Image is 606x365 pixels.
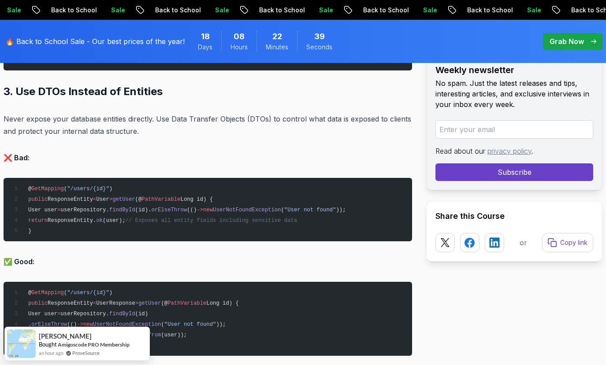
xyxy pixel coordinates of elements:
[28,196,48,203] span: public
[83,321,93,328] span: new
[487,147,532,155] a: privacy policy
[39,349,63,357] span: an hour ago
[560,238,587,247] p: Copy link
[28,311,57,317] span: User user
[306,43,332,52] span: Seconds
[336,207,346,213] span: ));
[187,207,197,213] span: (()
[28,218,48,224] span: return
[138,300,161,306] span: getUser
[28,57,31,63] span: }
[201,30,210,43] span: 18 Days
[435,120,593,139] input: Enter your email
[61,311,109,317] span: userRepository.
[161,321,164,328] span: (
[58,341,130,348] a: Amigoscode PRO Membership
[67,290,109,296] span: "/users/{id}"
[96,196,109,203] span: User
[109,196,112,203] span: >
[28,228,31,234] span: }
[135,196,142,203] span: (@
[208,6,236,15] p: Sale
[234,30,245,43] span: 8 Hours
[435,210,593,222] h2: Share this Course
[203,207,213,213] span: new
[435,78,593,110] p: No spam. Just the latest releases and tips, interesting articles, and exclusive interviews in you...
[4,257,34,266] strong: ✅ Good:
[148,6,208,15] p: Back to School
[67,321,77,328] span: (()
[48,300,93,306] span: ResponseEntity
[435,163,593,181] button: Subscribe
[231,43,248,52] span: Hours
[416,6,444,15] p: Sale
[213,207,281,213] span: UserNotFoundException
[64,186,67,192] span: (
[7,329,36,358] img: provesource social proof notification image
[112,196,135,203] span: getUser
[141,196,180,203] span: PathVariable
[109,207,135,213] span: findById
[126,218,297,224] span: // Exposes all entity fields including sensitive data
[252,6,312,15] p: Back to School
[61,207,109,213] span: userRepository.
[28,186,31,192] span: @
[109,186,112,192] span: )
[272,30,282,43] span: 22 Minutes
[135,207,152,213] span: (id).
[164,321,216,328] span: "User not found"
[72,350,100,356] a: ProveSource
[460,6,520,15] p: Back to School
[109,290,112,296] span: )
[48,196,93,203] span: ResponseEntity
[39,332,92,340] span: [PERSON_NAME]
[57,311,60,317] span: =
[4,113,412,137] p: Never expose your database entities directly. Use Data Transfer Objects (DTOs) to control what da...
[39,341,57,348] span: Bought
[181,196,213,203] span: Long id) {
[284,207,336,213] span: "User not found"
[520,6,548,15] p: Sale
[28,300,48,306] span: public
[28,321,31,328] span: .
[4,153,30,162] strong: ❌ Bad:
[109,311,135,317] span: findById
[93,196,96,203] span: <
[148,332,161,338] span: from
[542,233,593,252] button: Copy link
[31,321,67,328] span: orElseThrow
[520,237,527,248] p: or
[103,218,125,224] span: (user);
[167,300,206,306] span: PathVariable
[64,290,67,296] span: (
[161,332,187,338] span: (user));
[206,300,239,306] span: Long id) {
[550,36,584,47] p: Grab Now
[28,207,57,213] span: User user
[312,6,340,15] p: Sale
[135,311,148,317] span: (id)
[44,6,104,15] p: Back to School
[198,43,212,52] span: Days
[48,218,96,224] span: ResponseEntity.
[435,146,593,156] p: Read about our .
[135,300,138,306] span: >
[435,64,593,76] h2: Weekly newsletter
[4,85,412,99] h2: 3. Use DTOs Instead of Entities
[104,6,132,15] p: Sale
[93,321,161,328] span: UserNotFoundException
[216,321,226,328] span: ));
[356,6,416,15] p: Back to School
[96,218,103,224] span: ok
[31,290,64,296] span: GetMapping
[314,30,325,43] span: 39 Seconds
[151,207,187,213] span: orElseThrow
[31,186,64,192] span: GetMapping
[266,43,288,52] span: Minutes
[5,36,185,47] p: 🔥 Back to School Sale - Our best prices of the year!
[93,300,96,306] span: <
[57,207,60,213] span: =
[28,290,31,296] span: @
[281,207,284,213] span: (
[77,321,83,328] span: ->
